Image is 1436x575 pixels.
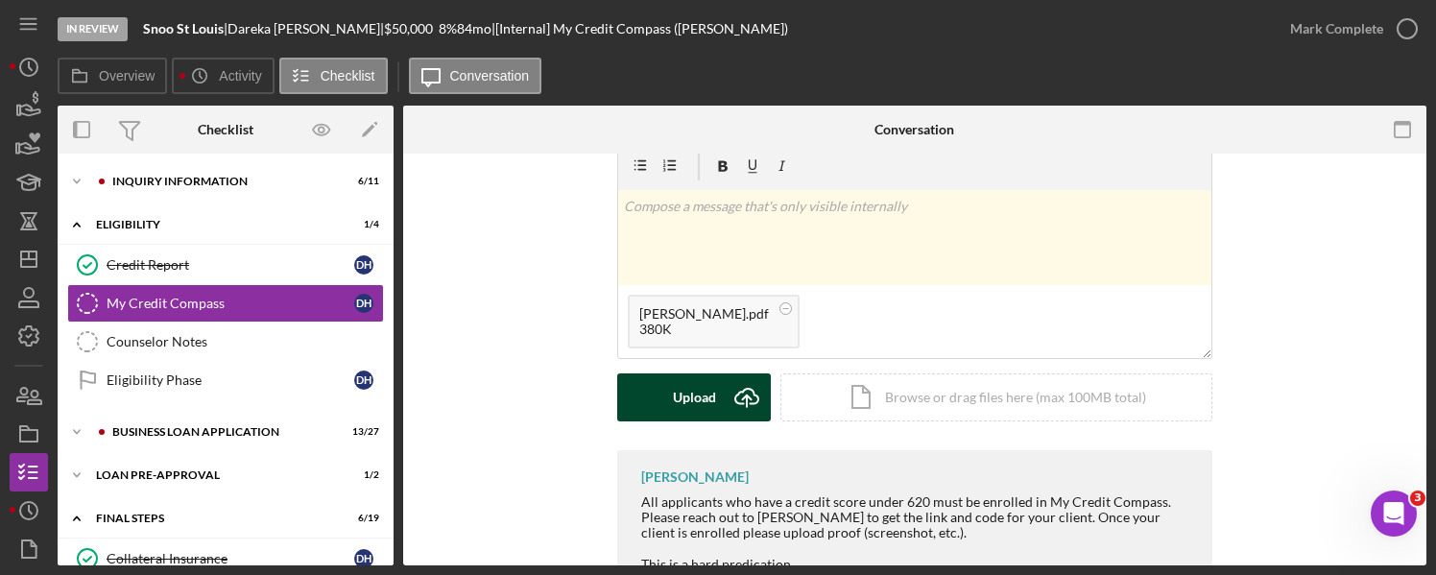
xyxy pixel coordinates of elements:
[321,68,375,84] label: Checklist
[409,58,542,94] button: Conversation
[107,296,354,311] div: My Credit Compass
[67,246,384,284] a: Credit ReportDH
[450,68,530,84] label: Conversation
[96,219,331,230] div: ELIGIBILITY
[1271,10,1426,48] button: Mark Complete
[96,513,331,524] div: FINAL STEPS
[107,372,354,388] div: Eligibility Phase
[172,58,274,94] button: Activity
[617,373,771,421] button: Upload
[384,20,433,36] span: $50,000
[112,426,331,438] div: BUSINESS LOAN APPLICATION
[639,322,769,337] div: 380K
[107,257,354,273] div: Credit Report
[345,219,379,230] div: 1 / 4
[345,469,379,481] div: 1 / 2
[1410,491,1425,506] span: 3
[641,557,1193,572] div: This is a hard predication.
[279,58,388,94] button: Checklist
[345,176,379,187] div: 6 / 11
[96,469,331,481] div: LOAN PRE-APPROVAL
[143,21,227,36] div: |
[491,21,788,36] div: | [Internal] My Credit Compass ([PERSON_NAME])
[354,371,373,390] div: D H
[67,323,384,361] a: Counselor Notes
[354,294,373,313] div: D H
[345,426,379,438] div: 13 / 27
[67,284,384,323] a: My Credit CompassDH
[439,21,457,36] div: 8 %
[874,122,954,137] div: Conversation
[1371,491,1417,537] iframe: Intercom live chat
[641,494,1193,540] div: All applicants who have a credit score under 620 must be enrolled in My Credit Compass. Please re...
[345,513,379,524] div: 6 / 19
[198,122,253,137] div: Checklist
[457,21,491,36] div: 84 mo
[67,361,384,399] a: Eligibility PhaseDH
[112,176,331,187] div: INQUIRY INFORMATION
[227,21,384,36] div: Dareka [PERSON_NAME] |
[107,334,383,349] div: Counselor Notes
[107,551,354,566] div: Collateral Insurance
[58,58,167,94] button: Overview
[354,255,373,275] div: D H
[99,68,155,84] label: Overview
[641,469,749,485] div: [PERSON_NAME]
[219,68,261,84] label: Activity
[143,20,224,36] b: Snoo St Louis
[354,549,373,568] div: D H
[639,306,769,322] div: [PERSON_NAME].pdf
[58,17,128,41] div: In Review
[1290,10,1383,48] div: Mark Complete
[673,373,716,421] div: Upload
